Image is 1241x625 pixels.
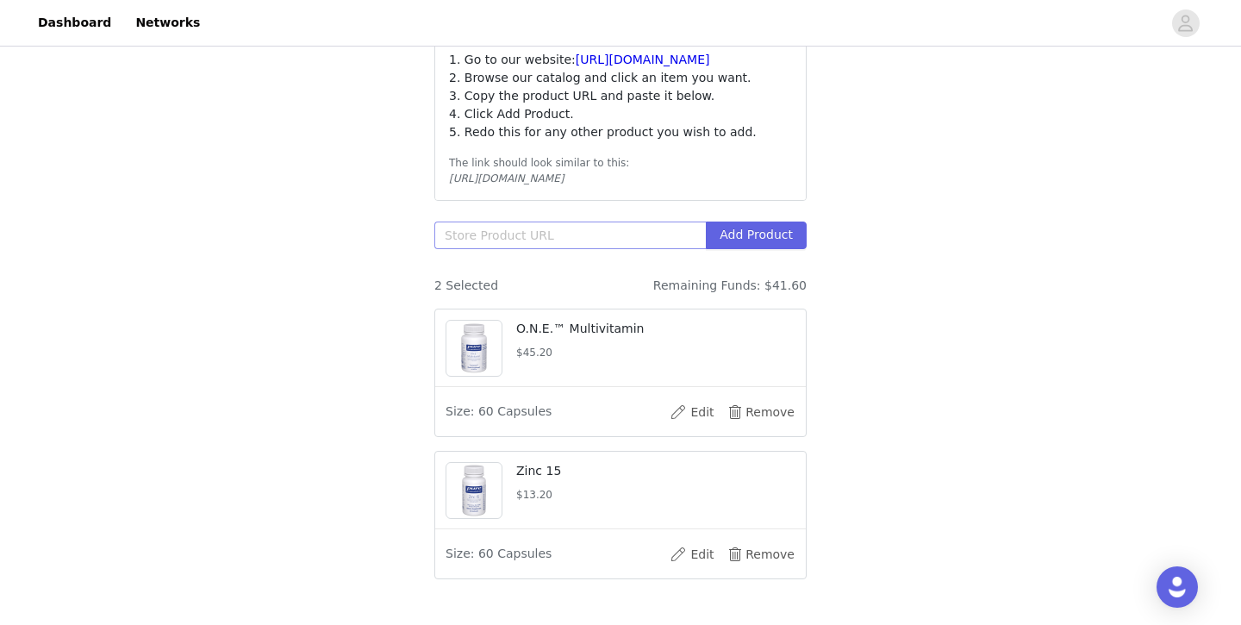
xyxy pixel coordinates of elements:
p: O.N.E.™ Multivitamin [516,320,795,338]
h5: $45.20 [516,345,795,360]
h5: $13.20 [516,487,795,503]
div: The link should look similar to this: [449,155,792,171]
span: 2 Selected [434,277,498,295]
p: 3. Copy the product URL and paste it below. [449,87,792,105]
p: 1. Go to our website: [449,51,792,69]
div: Open Intercom Messenger [1157,566,1198,608]
button: Remove [727,541,795,568]
p: 4. Click Add Product. [449,105,792,123]
span: Size: 60 Capsules [446,403,552,421]
img: product image [446,463,502,518]
input: Store Product URL [434,222,706,249]
button: Edit [658,398,727,426]
p: 2. Browse our catalog and click an item you want. [449,69,792,87]
button: Remove [727,398,795,426]
div: avatar [1177,9,1194,37]
a: Networks [125,3,210,42]
div: [URL][DOMAIN_NAME] [449,171,792,186]
button: Edit [658,541,727,568]
p: 5. Redo this for any other product you wish to add. [449,123,792,141]
a: [URL][DOMAIN_NAME] [576,53,710,66]
img: product image [446,321,502,376]
a: Dashboard [28,3,122,42]
span: Size: 60 Capsules [446,545,552,563]
span: Remaining Funds: $41.60 [653,277,807,295]
button: Add Product [706,222,807,249]
p: Zinc 15 [516,462,795,480]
